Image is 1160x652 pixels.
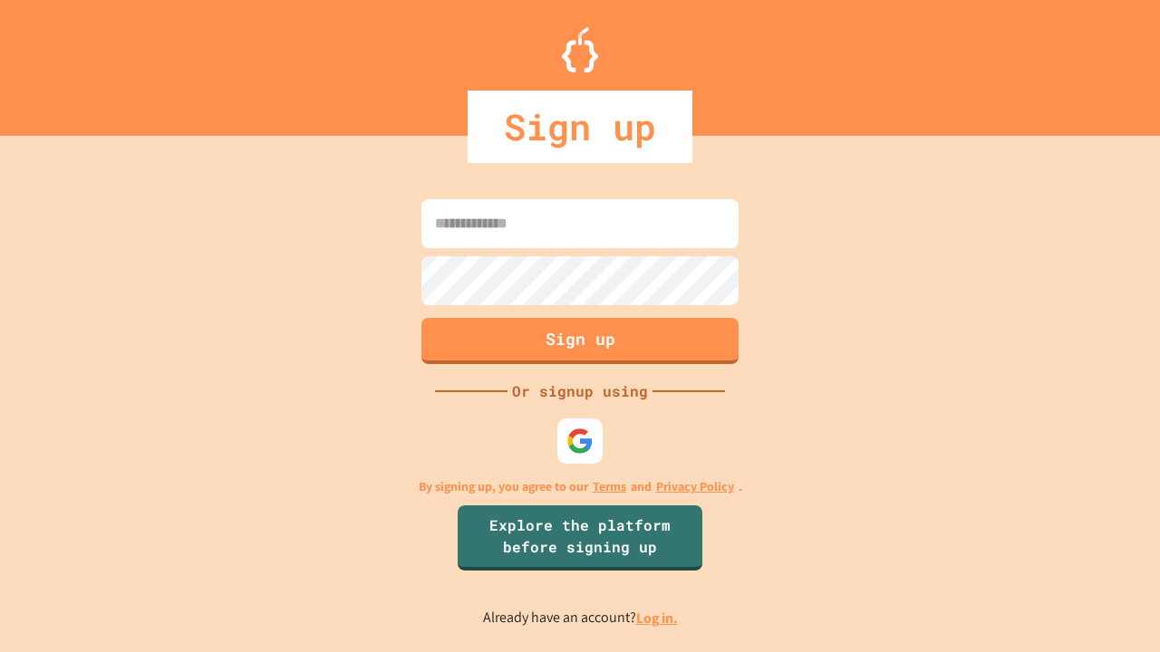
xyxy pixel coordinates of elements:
[458,505,702,570] a: Explore the platform before signing up
[562,27,598,72] img: Logo.svg
[421,318,739,364] button: Sign up
[656,477,734,496] a: Privacy Policy
[593,477,626,496] a: Terms
[419,477,742,496] p: By signing up, you agree to our and .
[507,380,652,402] div: Or signup using
[566,427,594,455] img: google-icon.svg
[468,91,692,163] div: Sign up
[483,607,678,629] p: Already have an account?
[636,609,678,628] a: Log in.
